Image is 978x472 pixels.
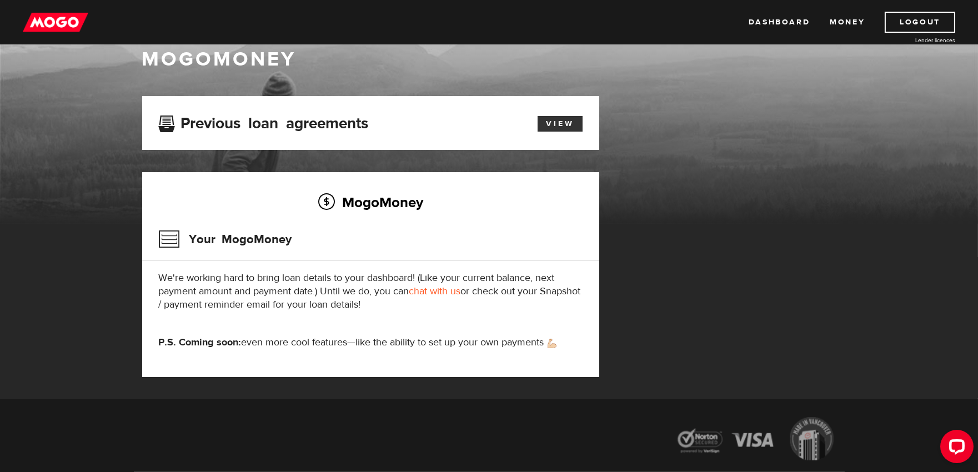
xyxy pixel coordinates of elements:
p: even more cool features—like the ability to set up your own payments [159,336,583,349]
h3: Your MogoMoney [159,225,292,254]
a: Lender licences [872,36,955,44]
iframe: LiveChat chat widget [931,425,978,472]
img: mogo_logo-11ee424be714fa7cbb0f0f49df9e16ec.png [23,12,88,33]
h2: MogoMoney [159,190,583,214]
h3: Previous loan agreements [159,114,369,129]
img: strong arm emoji [548,339,556,348]
a: View [538,116,583,132]
h1: MogoMoney [142,48,836,71]
p: We're working hard to bring loan details to your dashboard! (Like your current balance, next paym... [159,272,583,312]
a: Logout [885,12,955,33]
strong: P.S. Coming soon: [159,336,242,349]
a: Money [830,12,865,33]
img: legal-icons-92a2ffecb4d32d839781d1b4e4802d7b.png [667,409,845,471]
a: chat with us [409,285,461,298]
a: Dashboard [749,12,810,33]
